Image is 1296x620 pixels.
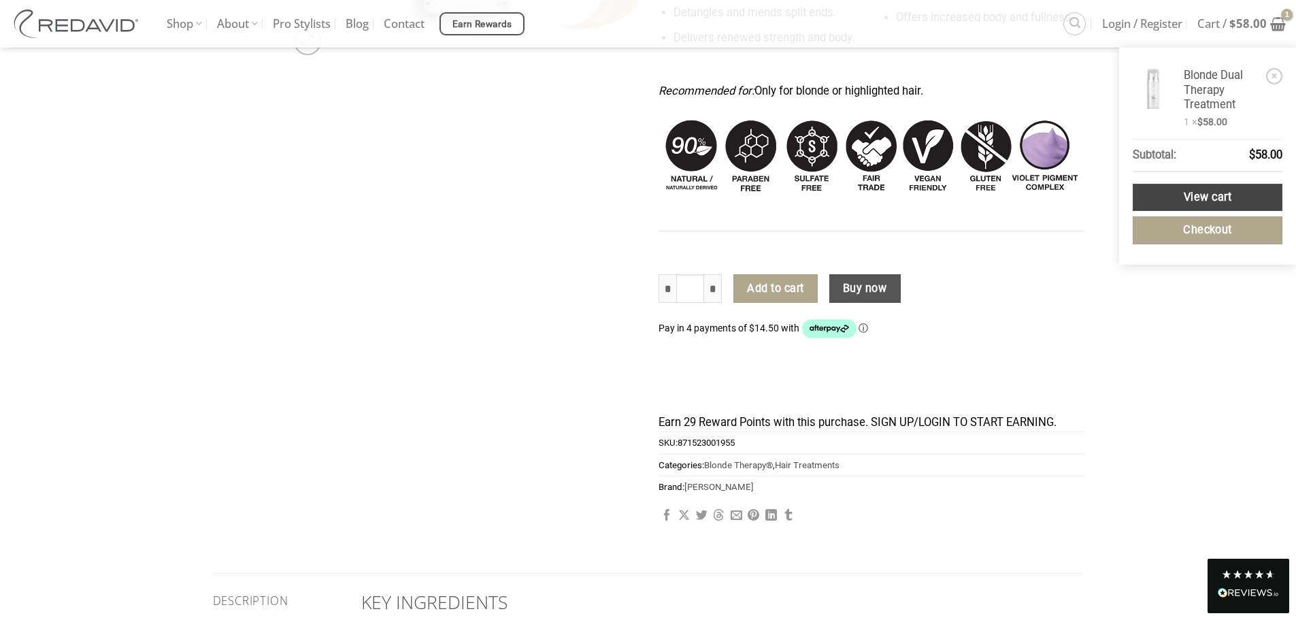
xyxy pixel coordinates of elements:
[659,454,1084,476] span: Categories: ,
[1266,68,1282,84] a: Remove Blonde Dual Therapy Treatment from cart
[1197,7,1267,41] span: Cart /
[748,510,759,523] a: Pin on Pinterest
[452,17,512,32] span: Earn Rewards
[10,10,146,38] img: REDAVID Salon Products | United States
[1063,12,1086,35] a: Search
[1102,7,1182,41] span: Login / Register
[713,510,725,523] a: Share on Threads
[1218,588,1279,598] img: REVIEWS.io
[659,476,1084,497] span: Brand:
[661,510,673,523] a: Share on Facebook
[1249,148,1255,161] span: $
[213,594,341,608] h5: Description
[678,438,735,448] span: 871523001955
[704,460,773,470] a: Blonde Therapy®
[361,591,1084,615] h2: KEY INGREDIENTS
[731,510,742,523] a: Email to a Friend
[696,510,708,523] a: Share on Twitter
[439,12,525,35] a: Earn Rewards
[684,482,754,492] a: [PERSON_NAME]
[659,363,1084,378] iframe: Secure payment input frame
[782,510,794,523] a: Share on Tumblr
[659,323,801,333] span: Pay in 4 payments of $14.50 with
[1184,68,1262,112] a: Blonde Dual Therapy Treatment
[678,510,690,523] a: Share on X
[1249,148,1282,161] bdi: 58.00
[1184,116,1227,129] span: 1 ×
[1197,116,1227,127] bdi: 58.00
[859,323,868,333] a: Information - Opens a dialog
[1218,585,1279,603] div: Read All Reviews
[1133,184,1282,212] a: View cart
[1197,116,1203,127] span: $
[659,82,1084,101] p: Only for blonde or highlighted hair.
[1133,216,1282,244] a: Checkout
[659,414,1084,432] div: Earn 29 Reward Points with this purchase. SIGN UP/LOGIN TO START EARNING.
[765,510,777,523] a: Share on LinkedIn
[1229,16,1236,31] span: $
[733,274,818,303] button: Add to cart
[829,274,901,303] button: Buy now
[659,431,1084,453] span: SKU:
[1221,569,1276,580] div: 4.8 Stars
[1133,146,1176,165] strong: Subtotal:
[775,460,840,470] a: Hair Treatments
[676,274,705,303] input: Product quantity
[659,84,754,97] em: Recommended for:
[1208,559,1289,613] div: Read All Reviews
[1229,16,1267,31] bdi: 58.00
